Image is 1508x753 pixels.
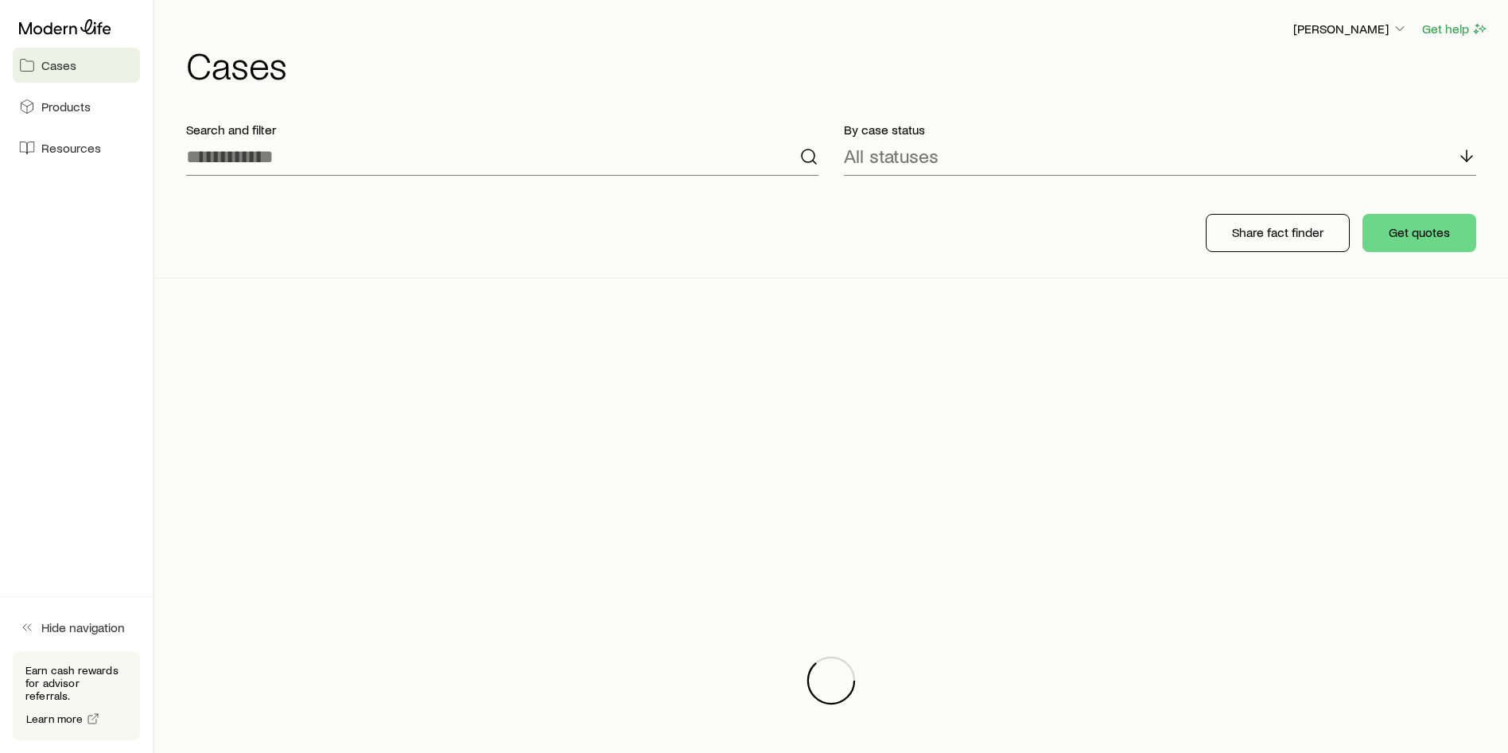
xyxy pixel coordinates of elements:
button: Get quotes [1362,214,1476,252]
a: Products [13,89,140,124]
span: Cases [41,57,76,73]
button: Get help [1421,20,1489,38]
p: [PERSON_NAME] [1293,21,1408,37]
p: By case status [844,122,1476,138]
p: Search and filter [186,122,818,138]
button: [PERSON_NAME] [1292,20,1409,39]
p: Share fact finder [1232,224,1323,240]
span: Products [41,99,91,115]
h1: Cases [186,45,1489,83]
div: Earn cash rewards for advisor referrals.Learn more [13,651,140,740]
button: Hide navigation [13,610,140,645]
span: Learn more [26,713,84,724]
span: Resources [41,140,101,156]
a: Cases [13,48,140,83]
span: Hide navigation [41,619,125,635]
p: All statuses [844,145,939,167]
a: Resources [13,130,140,165]
button: Share fact finder [1206,214,1350,252]
p: Earn cash rewards for advisor referrals. [25,664,127,702]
